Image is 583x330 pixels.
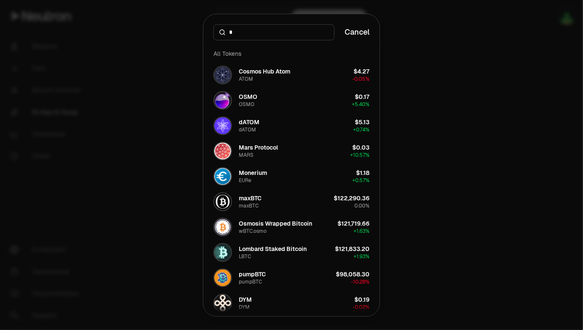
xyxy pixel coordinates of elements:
button: OSMO LogoOSMOOSMO$0.17+5.40% [208,87,375,113]
button: ATOM LogoCosmos Hub AtomATOM$4.27-0.05% [208,62,375,87]
div: $121,719.66 [337,219,370,228]
img: DYM Logo [214,295,231,311]
div: MARS [239,152,254,158]
img: maxBTC Logo [214,193,231,210]
div: $0.19 [354,295,370,304]
span: -0.02% [353,304,370,311]
div: dATOM [239,118,259,126]
img: pumpBTC Logo [214,269,231,286]
div: $0.17 [355,93,370,101]
button: dATOM LogodATOMdATOM$5.13+0.74% [208,113,375,138]
button: pumpBTC LogopumpBTCpumpBTC$98,058.30-10.28% [208,265,375,290]
div: DYM [239,304,250,311]
div: $121,833.20 [335,245,370,253]
div: Lombard Staked Bitcoin [239,245,307,253]
button: wBTC.osmo LogoOsmosis Wrapped BitcoinwBTC.osmo$121,719.66+1.63% [208,214,375,240]
div: $4.27 [354,67,370,76]
div: DYM [239,295,252,304]
span: + 1.93% [354,253,370,260]
div: dATOM [239,126,256,133]
div: $0.03 [352,143,370,152]
div: Cosmos Hub Atom [239,67,290,76]
span: + 10.57% [350,152,370,158]
button: LBTC LogoLombard Staked BitcoinLBTC$121,833.20+1.93% [208,240,375,265]
img: OSMO Logo [214,92,231,109]
div: Monerium [239,169,267,177]
div: $5.13 [355,118,370,126]
button: DYM LogoDYMDYM$0.19-0.02% [208,290,375,316]
button: MARS LogoMars ProtocolMARS$0.03+10.57% [208,138,375,164]
div: Mars Protocol [239,143,278,152]
div: OSMO [239,93,257,101]
div: maxBTC [239,202,259,209]
div: All Tokens [208,45,375,62]
span: -10.28% [351,278,370,285]
div: OSMO [239,101,254,108]
div: maxBTC [239,194,262,202]
span: + 5.40% [352,101,370,108]
span: + 1.63% [354,228,370,235]
img: dATOM Logo [214,117,231,134]
div: ATOM [239,76,253,82]
button: maxBTC LogomaxBTCmaxBTC$122,290.360.00% [208,189,375,214]
div: EURe [239,177,251,184]
img: EURe Logo [214,168,231,185]
button: Cancel [345,26,370,38]
div: pumpBTC [239,278,262,285]
img: MARS Logo [214,142,231,159]
button: EURe LogoMoneriumEURe$1.18+0.57% [208,164,375,189]
div: Osmosis Wrapped Bitcoin [239,219,312,228]
div: $1.18 [356,169,370,177]
div: wBTC.osmo [239,228,267,235]
div: $98,058.30 [336,270,370,278]
div: LBTC [239,253,251,260]
div: $122,290.36 [334,194,370,202]
span: -0.05% [352,76,370,82]
img: wBTC.osmo Logo [214,218,231,235]
span: + 0.74% [353,126,370,133]
span: 0.00% [354,202,370,209]
img: LBTC Logo [214,244,231,261]
img: ATOM Logo [214,66,231,83]
div: pumpBTC [239,270,266,278]
span: + 0.57% [352,177,370,184]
